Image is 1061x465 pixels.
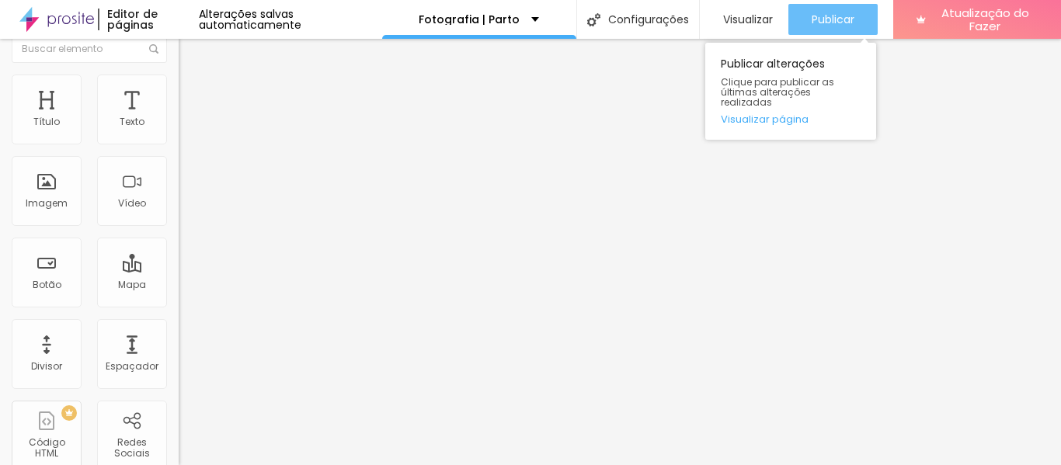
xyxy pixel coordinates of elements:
[812,12,854,27] font: Publicar
[721,56,825,71] font: Publicar alterações
[106,359,158,373] font: Espaçador
[700,4,788,35] button: Visualizar
[33,115,60,128] font: Título
[179,39,1061,465] iframe: Editor
[723,12,773,27] font: Visualizar
[721,114,861,124] a: Visualizar página
[941,5,1029,34] font: Atualização do Fazer
[199,6,301,33] font: Alterações salvas automaticamente
[721,75,834,109] font: Clique para publicar as últimas alterações realizadas
[788,4,878,35] button: Publicar
[33,278,61,291] font: Botão
[118,278,146,291] font: Mapa
[26,196,68,210] font: Imagem
[120,115,144,128] font: Texto
[608,12,689,27] font: Configurações
[114,436,150,460] font: Redes Sociais
[118,196,146,210] font: Vídeo
[12,35,167,63] input: Buscar elemento
[149,44,158,54] img: Ícone
[107,6,158,33] font: Editor de páginas
[419,12,520,27] font: Fotografia | Parto
[721,112,809,127] font: Visualizar página
[31,359,62,373] font: Divisor
[587,13,600,26] img: Ícone
[29,436,65,460] font: Código HTML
